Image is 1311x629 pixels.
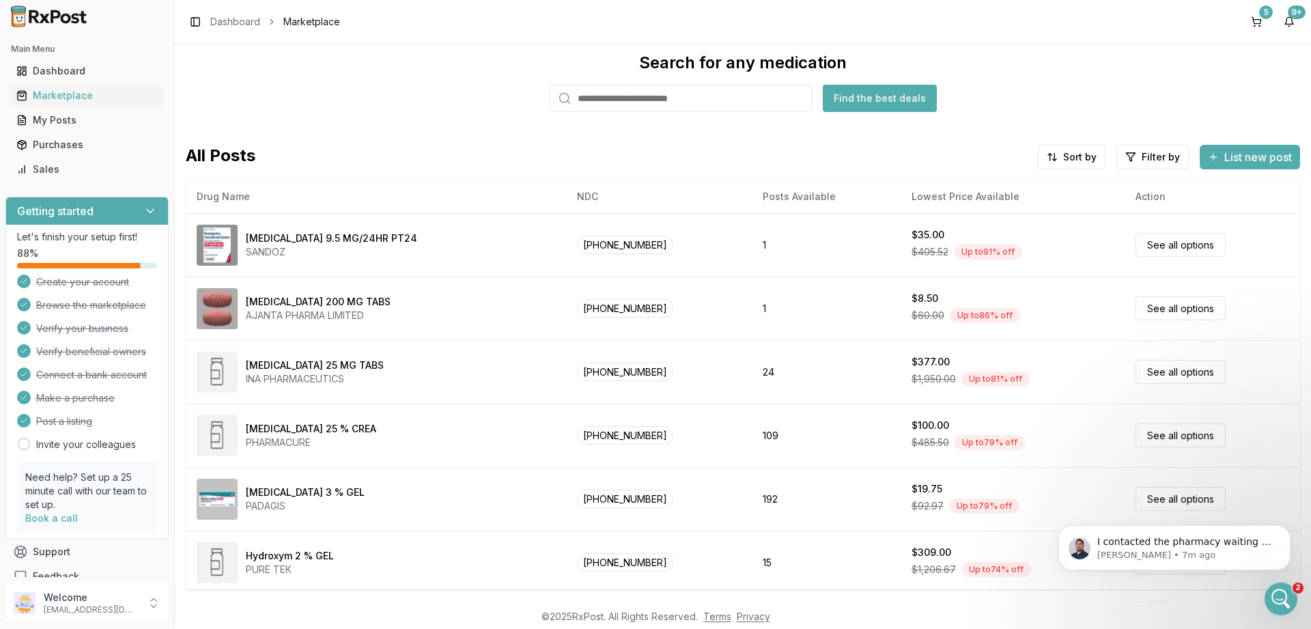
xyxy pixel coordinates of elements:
button: Purchases [5,134,169,156]
img: Diclofenac Potassium 25 MG TABS [197,352,238,393]
nav: breadcrumb [210,15,340,29]
img: Diclofenac Sodium 3 % GEL [197,479,238,520]
a: Purchases [11,132,163,157]
span: $1,950.00 [912,372,956,386]
a: Book a call [25,512,78,524]
td: 15 [752,531,901,594]
p: [EMAIL_ADDRESS][DOMAIN_NAME] [44,604,139,615]
div: [MEDICAL_DATA] 3 % GEL [246,486,365,499]
img: User avatar [14,592,36,614]
div: SANDOZ [246,245,417,259]
th: Posts Available [752,180,901,213]
div: Up to 79 % off [949,499,1019,514]
h2: Main Menu [11,44,163,55]
span: [PHONE_NUMBER] [577,426,673,445]
button: Sort by [1038,145,1105,169]
span: [PHONE_NUMBER] [577,553,673,572]
p: Need help? Set up a 25 minute call with our team to set up. [25,471,149,512]
div: Sales [16,163,158,176]
iframe: Intercom notifications message [1038,497,1311,592]
a: Marketplace [11,83,163,108]
span: $1,206.67 [912,563,956,576]
div: AJANTA PHARMA LIMITED [246,309,391,322]
span: [PHONE_NUMBER] [577,236,673,254]
span: [PHONE_NUMBER] [577,490,673,508]
span: Connect a bank account [36,368,147,382]
a: Sales [11,157,163,182]
td: 192 [752,467,901,531]
td: 1 [752,213,901,277]
a: See all options [1136,423,1226,447]
th: Action [1125,180,1300,213]
div: Up to 81 % off [961,372,1030,387]
span: Filter by [1142,150,1180,164]
th: Lowest Price Available [901,180,1125,213]
a: 2 [1174,601,1199,626]
div: [MEDICAL_DATA] 25 MG TABS [246,359,384,372]
a: Terms [703,611,731,622]
button: Find the best deals [823,85,937,112]
span: Verify your business [36,322,128,335]
th: NDC [566,180,751,213]
span: Post a listing [36,415,92,428]
button: My Posts [5,109,169,131]
div: 5 [1259,5,1273,19]
a: See all options [1136,360,1226,384]
a: See all options [1136,296,1226,320]
button: 5 [1245,11,1267,33]
div: My Posts [16,113,158,127]
div: Up to 91 % off [954,244,1022,260]
span: $92.97 [912,499,944,513]
div: Up to 74 % off [961,562,1031,577]
div: INA PHARMACEUTICS [246,372,384,386]
span: Verify beneficial owners [36,345,146,359]
td: 24 [752,340,901,404]
button: Dashboard [5,60,169,82]
div: $377.00 [912,355,950,369]
button: Sales [5,158,169,180]
span: Create your account [36,275,129,289]
span: 88 % [17,247,38,260]
a: See all options [1136,487,1226,511]
span: 2 [1293,583,1303,593]
span: Feedback [33,570,79,583]
div: Search for any medication [639,52,847,74]
a: Privacy [737,611,770,622]
td: 1 [752,277,901,340]
button: List new post [1200,145,1300,169]
td: 109 [752,404,901,467]
span: [PHONE_NUMBER] [577,299,673,318]
a: My Posts [11,108,163,132]
nav: pagination [1120,601,1284,626]
div: $35.00 [912,228,944,242]
a: List new post [1200,152,1300,165]
img: Hydroxym 2 % GEL [197,542,238,583]
a: Dashboard [11,59,163,83]
a: 1 [1147,601,1172,626]
img: Rivastigmine 9.5 MG/24HR PT24 [197,225,238,266]
a: 11 [1229,601,1254,626]
a: See all options [1136,233,1226,257]
div: Up to 79 % off [955,435,1025,450]
div: $100.00 [912,419,949,432]
div: Purchases [16,138,158,152]
span: Browse the marketplace [36,298,146,312]
span: $405.52 [912,245,948,259]
span: $60.00 [912,309,944,322]
p: Let's finish your setup first! [17,230,157,244]
div: Up to 86 % off [950,308,1020,323]
button: 9+ [1278,11,1300,33]
div: PURE TEK [246,563,334,576]
span: List new post [1224,149,1292,165]
div: Marketplace [16,89,158,102]
button: Feedback [5,564,169,589]
div: Hydroxym 2 % GEL [246,549,334,563]
h3: Getting started [17,203,94,219]
span: Marketplace [283,15,340,29]
img: Methyl Salicylate 25 % CREA [197,415,238,456]
span: $485.50 [912,436,949,449]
